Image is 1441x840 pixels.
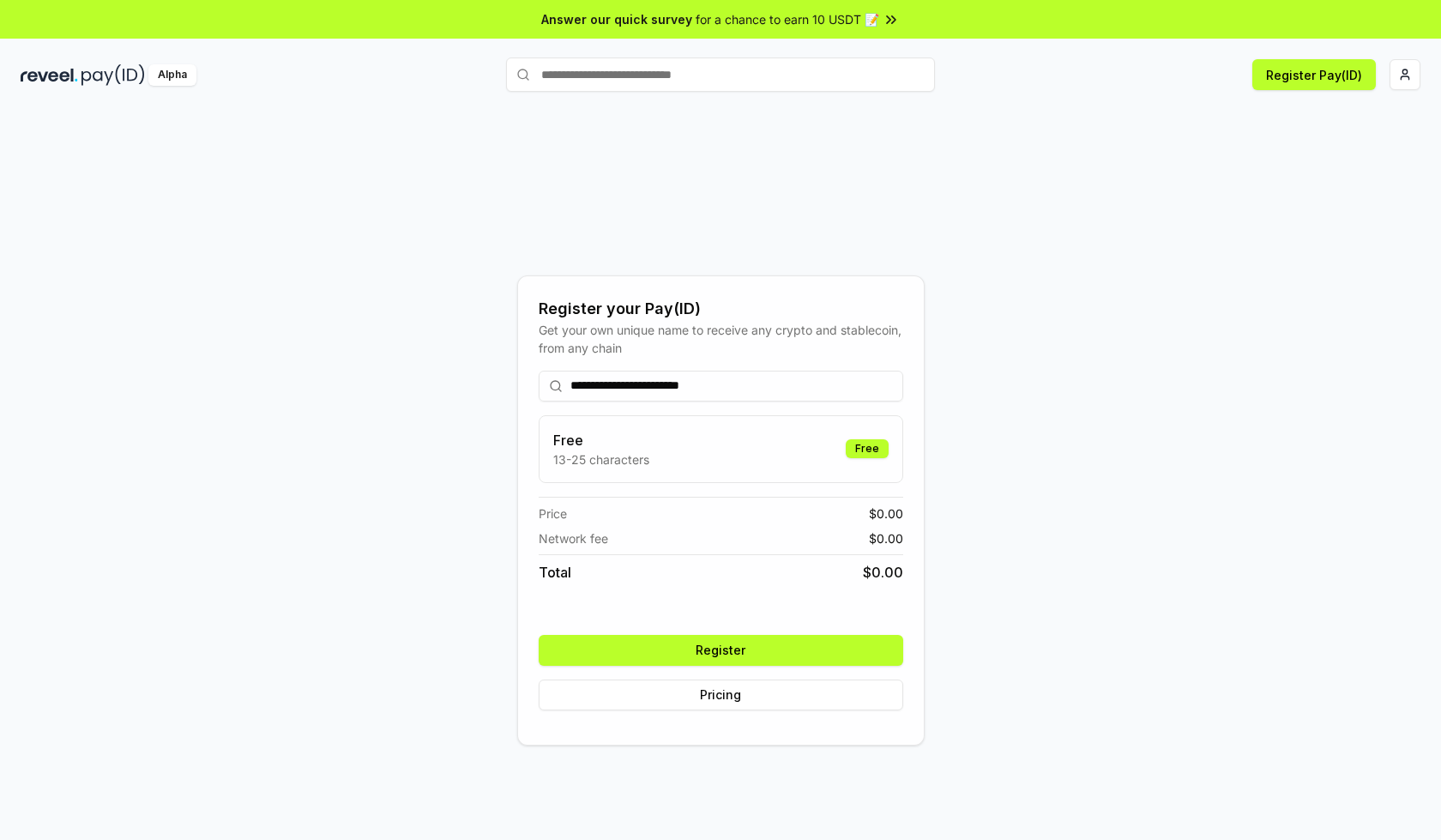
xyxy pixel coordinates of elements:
button: Register [539,635,903,666]
span: for a chance to earn 10 USDT 📝 [696,10,879,28]
h3: Free [553,430,649,450]
div: Free [846,439,889,458]
span: Total [539,562,571,583]
button: Pricing [539,680,903,710]
div: Get your own unique name to receive any crypto and stablecoin, from any chain [539,321,903,357]
span: $ 0.00 [863,562,903,583]
div: Register your Pay(ID) [539,297,903,321]
span: $ 0.00 [869,529,903,547]
img: pay_id [81,64,145,86]
span: $ 0.00 [869,505,903,523]
img: reveel_dark [21,64,78,86]
div: Alpha [148,64,196,86]
span: Answer our quick survey [541,10,692,28]
span: Price [539,505,567,523]
p: 13-25 characters [553,450,649,468]
span: Network fee [539,529,608,547]
button: Register Pay(ID) [1252,59,1376,90]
